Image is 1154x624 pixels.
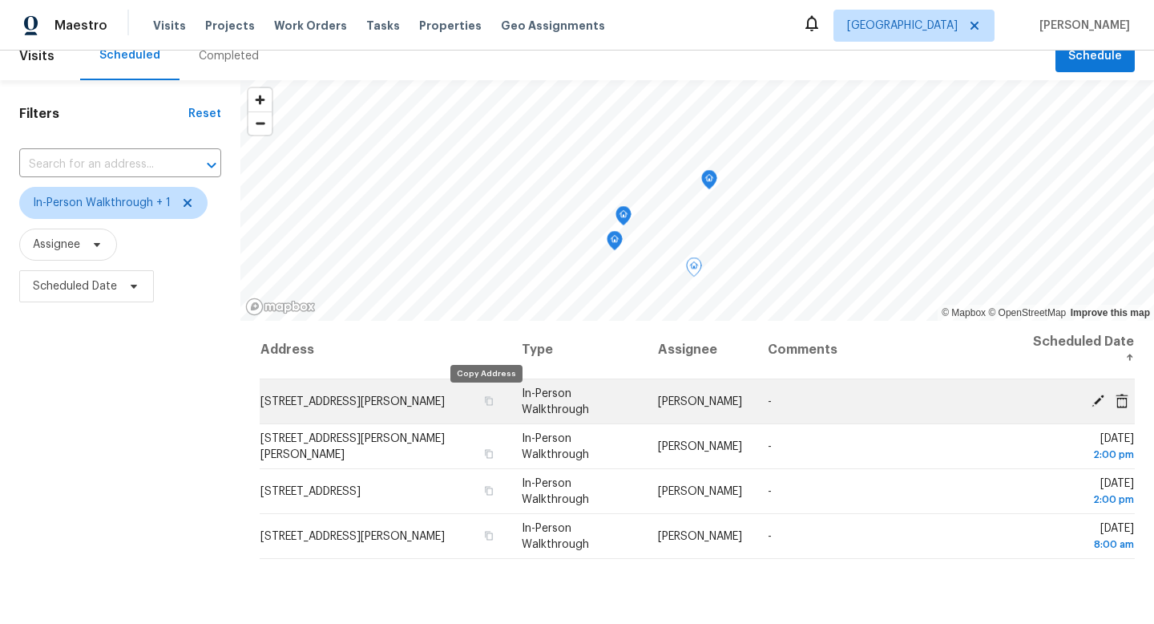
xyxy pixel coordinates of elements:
span: Cancel [1110,393,1134,407]
span: [PERSON_NAME] [658,396,742,407]
button: Zoom in [248,88,272,111]
a: Mapbox homepage [245,298,316,316]
span: [DATE] [1030,478,1134,508]
button: Schedule [1055,40,1135,73]
span: In-Person Walkthrough [522,433,589,460]
a: Mapbox [942,307,986,318]
div: 8:00 am [1030,537,1134,553]
th: Comments [755,321,1018,379]
span: Maestro [54,18,107,34]
a: OpenStreetMap [988,307,1066,318]
span: [PERSON_NAME] [1033,18,1130,34]
span: Zoom out [248,112,272,135]
span: Visits [19,38,54,74]
div: Scheduled [99,47,160,63]
span: Work Orders [274,18,347,34]
span: - [768,531,772,542]
th: Assignee [645,321,755,379]
div: Completed [199,48,259,64]
span: [GEOGRAPHIC_DATA] [847,18,958,34]
span: Geo Assignments [501,18,605,34]
div: Map marker [701,170,717,195]
span: Tasks [366,20,400,31]
div: Map marker [686,257,702,282]
span: [PERSON_NAME] [658,486,742,497]
div: 2:00 pm [1030,492,1134,508]
button: Copy Address [482,484,496,498]
span: [DATE] [1030,433,1134,463]
th: Scheduled Date ↑ [1017,321,1135,379]
span: - [768,396,772,407]
span: Visits [153,18,186,34]
button: Zoom out [248,111,272,135]
button: Open [200,154,223,176]
canvas: Map [240,80,1154,321]
th: Type [509,321,645,379]
span: Projects [205,18,255,34]
span: Assignee [33,237,80,253]
th: Address [260,321,509,379]
span: Properties [419,18,482,34]
span: [STREET_ADDRESS][PERSON_NAME][PERSON_NAME] [260,433,445,460]
span: In-Person Walkthrough [522,478,589,505]
span: Scheduled Date [33,278,117,294]
div: Map marker [615,206,631,231]
div: 2:00 pm [1030,447,1134,463]
span: Edit [1086,393,1110,407]
span: Schedule [1068,47,1122,67]
span: [DATE] [1030,523,1134,553]
button: Copy Address [482,447,496,461]
div: Map marker [607,231,623,256]
span: - [768,486,772,497]
span: [STREET_ADDRESS][PERSON_NAME] [260,531,445,542]
span: In-Person Walkthrough + 1 [33,195,171,211]
span: In-Person Walkthrough [522,523,589,550]
h1: Filters [19,106,188,122]
a: Improve this map [1071,307,1150,318]
button: Copy Address [482,529,496,543]
span: In-Person Walkthrough [522,388,589,415]
span: [PERSON_NAME] [658,441,742,452]
span: [PERSON_NAME] [658,531,742,542]
span: [STREET_ADDRESS] [260,486,361,497]
div: Reset [188,106,221,122]
span: [STREET_ADDRESS][PERSON_NAME] [260,396,445,407]
span: - [768,441,772,452]
input: Search for an address... [19,152,176,177]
